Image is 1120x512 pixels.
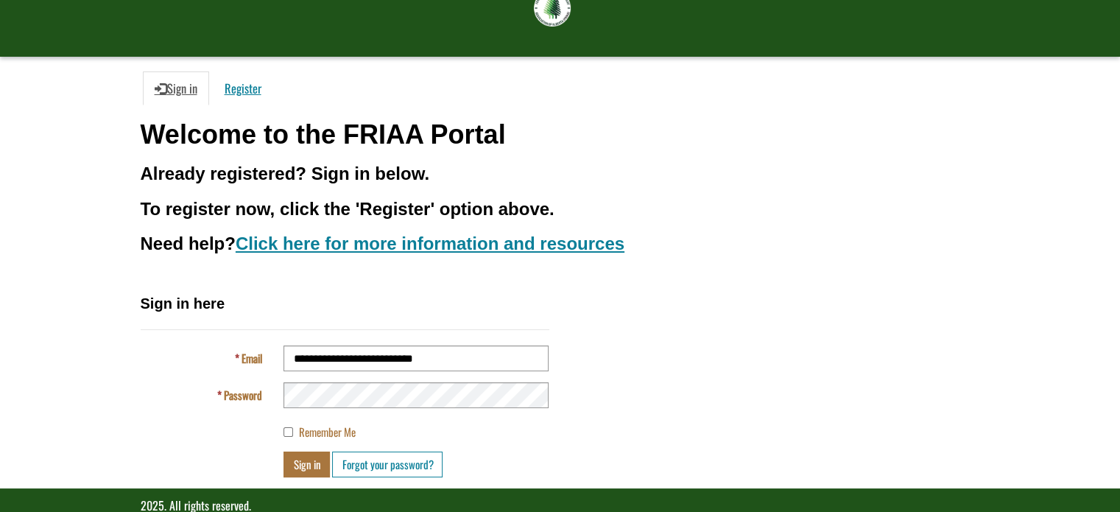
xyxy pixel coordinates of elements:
[298,424,355,440] span: Remember Me
[283,427,293,437] input: Remember Me
[241,350,261,366] span: Email
[141,120,980,150] h1: Welcome to the FRIAA Portal
[332,452,443,477] a: Forgot your password?
[213,71,273,105] a: Register
[141,295,225,312] span: Sign in here
[236,234,624,253] a: Click here for more information and resources
[283,452,330,477] button: Sign in
[223,387,261,403] span: Password
[141,234,980,253] h3: Need help?
[143,71,209,105] a: Sign in
[141,164,980,183] h3: Already registered? Sign in below.
[141,200,980,219] h3: To register now, click the 'Register' option above.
